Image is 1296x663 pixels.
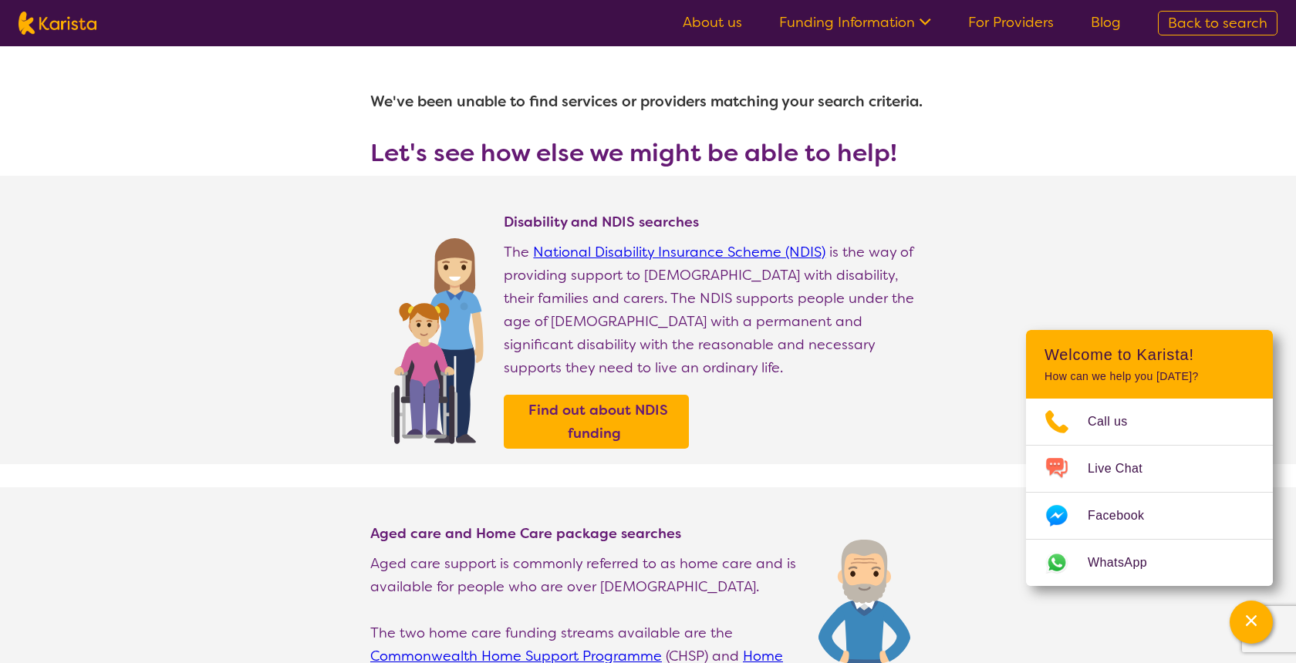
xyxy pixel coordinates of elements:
a: Web link opens in a new tab. [1026,540,1273,586]
h4: Aged care and Home Care package searches [370,524,803,543]
img: Karista logo [19,12,96,35]
a: About us [683,13,742,32]
button: Channel Menu [1230,601,1273,644]
ul: Choose channel [1026,399,1273,586]
span: Facebook [1088,504,1163,527]
div: Channel Menu [1026,330,1273,586]
a: National Disability Insurance Scheme (NDIS) [533,243,825,261]
h2: Welcome to Karista! [1045,345,1254,364]
span: Call us [1088,410,1146,433]
p: The is the way of providing support to [DEMOGRAPHIC_DATA] with disability, their families and car... [504,241,926,379]
p: Aged care support is commonly referred to as home care and is available for people who are over [... [370,552,803,598]
h4: Disability and NDIS searches [504,213,926,231]
b: Find out about NDIS funding [528,401,668,443]
a: For Providers [968,13,1054,32]
span: Back to search [1168,14,1267,32]
a: Blog [1091,13,1121,32]
a: Back to search [1158,11,1277,35]
span: WhatsApp [1088,551,1166,574]
h1: We've been unable to find services or providers matching your search criteria. [370,83,926,120]
a: Find out about NDIS funding [508,399,685,445]
img: Find NDIS and Disability services and providers [386,228,488,444]
p: How can we help you [DATE]? [1045,370,1254,383]
span: Live Chat [1088,457,1161,480]
a: Funding Information [779,13,931,32]
h3: Let's see how else we might be able to help! [370,139,926,167]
